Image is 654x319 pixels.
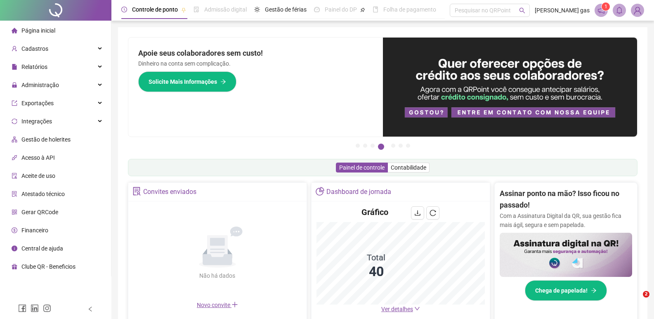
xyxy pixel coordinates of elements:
[399,144,403,148] button: 6
[12,246,17,251] span: info-circle
[383,38,637,137] img: banner%2Fa8ee1423-cce5-4ffa-a127-5a2d429cc7d8.png
[132,6,178,13] span: Controle de ponto
[391,144,395,148] button: 5
[43,304,51,312] span: instagram
[356,144,360,148] button: 1
[231,301,238,308] span: plus
[12,137,17,142] span: apartment
[616,7,623,14] span: bell
[626,291,646,311] iframe: Intercom live chat
[181,7,186,12] span: pushpin
[179,271,255,280] div: Não há dados
[414,210,421,216] span: download
[12,264,17,269] span: gift
[138,59,373,68] p: Dinheiro na conta sem complicação.
[339,164,385,171] span: Painel de controle
[391,164,426,171] span: Contabilidade
[12,118,17,124] span: sync
[602,2,610,11] sup: 1
[21,118,52,125] span: Integrações
[21,100,54,106] span: Exportações
[525,280,607,301] button: Chega de papelada!
[383,6,436,13] span: Folha de pagamento
[204,6,247,13] span: Admissão digital
[381,306,413,312] span: Ver detalhes
[21,64,47,70] span: Relatórios
[265,6,307,13] span: Gestão de férias
[360,7,365,12] span: pushpin
[21,209,58,215] span: Gerar QRCode
[430,210,436,216] span: reload
[519,7,525,14] span: search
[500,233,632,277] img: banner%2F02c71560-61a6-44d4-94b9-c8ab97240462.png
[31,304,39,312] span: linkedin
[138,71,236,92] button: Solicite Mais Informações
[21,172,55,179] span: Aceite de uso
[21,27,55,34] span: Página inicial
[18,304,26,312] span: facebook
[21,82,59,88] span: Administração
[12,100,17,106] span: export
[254,7,260,12] span: sun
[326,185,391,199] div: Dashboard de jornada
[21,227,48,234] span: Financeiro
[121,7,127,12] span: clock-circle
[220,79,226,85] span: arrow-right
[21,191,65,197] span: Atestado técnico
[643,291,649,298] span: 2
[87,306,93,312] span: left
[373,7,378,12] span: book
[21,263,76,270] span: Clube QR - Beneficios
[197,302,238,308] span: Novo convite
[12,173,17,179] span: audit
[138,47,373,59] h2: Apoie seus colaboradores sem custo!
[371,144,375,148] button: 3
[381,306,420,312] a: Ver detalhes down
[591,288,597,293] span: arrow-right
[406,144,410,148] button: 7
[12,64,17,70] span: file
[194,7,199,12] span: file-done
[500,188,632,211] h2: Assinar ponto na mão? Isso ficou no passado!
[535,286,588,295] span: Chega de papelada!
[314,7,320,12] span: dashboard
[132,187,141,196] span: solution
[363,144,367,148] button: 2
[12,46,17,52] span: user-add
[12,28,17,33] span: home
[325,6,357,13] span: Painel do DP
[535,6,590,15] span: [PERSON_NAME] gas
[143,185,196,199] div: Convites enviados
[21,154,55,161] span: Acesso à API
[361,206,388,218] h4: Gráfico
[378,144,384,150] button: 4
[21,245,63,252] span: Central de ajuda
[597,7,605,14] span: notification
[500,211,632,229] p: Com a Assinatura Digital da QR, sua gestão fica mais ágil, segura e sem papelada.
[414,306,420,312] span: down
[12,191,17,197] span: solution
[12,227,17,233] span: dollar
[12,209,17,215] span: qrcode
[604,4,607,9] span: 1
[21,45,48,52] span: Cadastros
[631,4,644,17] img: 29781
[12,155,17,161] span: api
[149,77,217,86] span: Solicite Mais Informações
[316,187,324,196] span: pie-chart
[21,136,71,143] span: Gestão de holerites
[12,82,17,88] span: lock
